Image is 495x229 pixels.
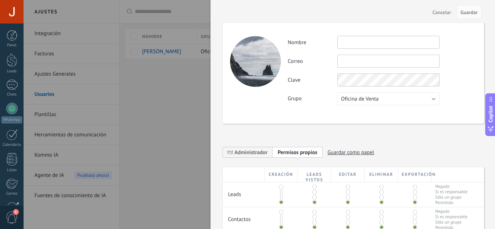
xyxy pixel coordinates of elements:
[435,189,467,195] span: Si es responsable
[433,10,451,15] span: Cancelar
[223,207,265,226] div: Contactos
[430,6,454,18] button: Cancelar
[288,77,337,84] label: Clave
[223,182,265,202] div: Leads
[1,43,22,48] div: Panel
[288,58,337,65] label: Correo
[398,167,432,182] div: Exportación
[1,143,22,147] div: Calendario
[328,147,374,158] span: Guardar como papel
[278,149,317,156] span: Permisos propios
[265,167,298,182] div: Creación
[435,195,467,200] span: Sólo un grupo
[1,191,22,196] div: Correo
[487,106,494,122] span: Copilot
[1,116,22,123] div: WhatsApp
[341,96,379,102] span: Oficina de Venta
[1,69,22,74] div: Leads
[288,39,337,46] label: Nombre
[223,147,273,158] span: Administrador
[435,220,467,225] span: Sólo un grupo
[298,167,331,182] div: Leads vistos
[1,92,22,97] div: Chats
[435,184,467,189] span: Negado
[331,167,365,182] div: Editar
[461,10,478,15] span: Guardar
[273,147,323,158] span: Añadir nueva función
[365,167,398,182] div: Eliminar
[288,95,337,102] label: Grupo
[435,200,467,205] span: Permitido
[1,168,22,173] div: Listas
[337,92,440,105] button: Oficina de Venta
[435,214,467,220] span: Si es responsable
[457,5,482,19] button: Guardar
[435,209,467,214] span: Negado
[234,149,267,156] span: Administrador
[13,209,19,215] span: 1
